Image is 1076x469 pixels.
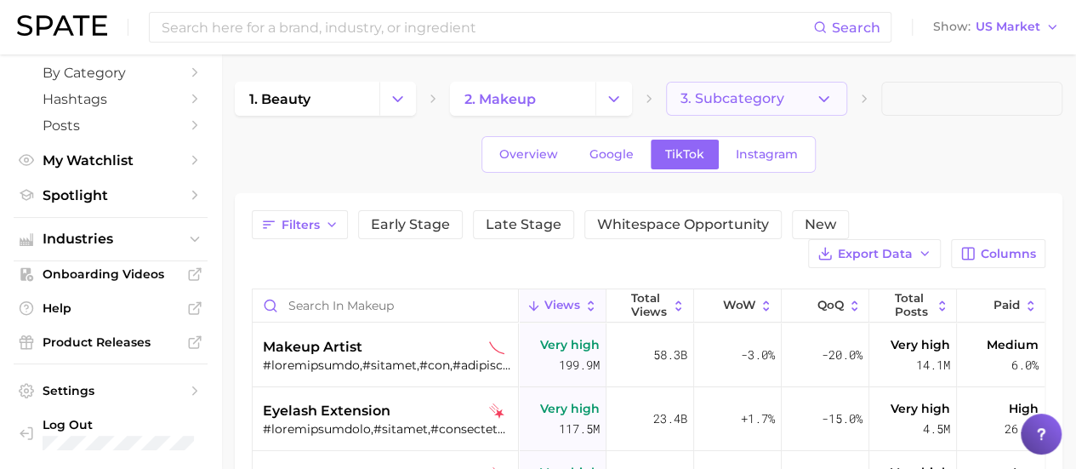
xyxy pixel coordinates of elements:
span: Views [544,299,580,312]
span: US Market [976,22,1040,31]
span: +1.7% [741,409,775,429]
a: Google [575,140,648,169]
span: Whitespace Opportunity [597,218,769,232]
div: #loremipsumdolo,#sitamet,#consecteturadipis,#elitseddoeiusm,#temporincidi,#utlaboreetd,#magnaaliq... [263,421,511,437]
span: -15.0% [822,409,863,429]
span: High [1009,398,1039,419]
span: Help [43,300,179,316]
span: Paid [993,299,1020,312]
img: SPATE [17,15,107,36]
a: Product Releases [14,329,208,355]
img: tiktok falling star [489,403,504,419]
span: Columns [981,247,1036,261]
button: Views [519,289,606,323]
a: Instagram [721,140,812,169]
span: 23.4b [653,409,687,429]
span: Product Releases [43,335,179,350]
a: My Watchlist [14,147,208,174]
span: 117.5m [559,419,600,439]
a: TikTok [651,140,719,169]
span: New [805,218,836,232]
span: Onboarding Videos [43,266,179,282]
span: Overview [499,147,558,162]
span: Search [832,20,880,36]
a: Spotlight [14,182,208,209]
span: 2. makeup [464,91,536,107]
span: Settings [43,383,179,398]
span: Hashtags [43,91,179,107]
span: Very high [540,398,600,419]
span: eyelash extension [263,401,390,421]
span: Spotlight [43,187,179,203]
button: QoQ [782,289,869,323]
span: Instagram [736,147,798,162]
button: Total Views [606,289,694,323]
span: Total Views [631,292,668,318]
span: by Category [43,65,179,81]
span: Late Stage [486,218,561,232]
span: Early Stage [371,218,450,232]
span: WoW [722,299,755,312]
a: Settings [14,378,208,403]
img: tiktok sustained decliner [489,340,504,355]
span: Posts [43,117,179,134]
span: 14.1m [916,355,950,375]
span: -20.0% [822,345,863,365]
button: Change Category [595,82,632,116]
span: Very high [891,335,950,355]
button: makeup artisttiktok sustained decliner#loremipsumdo,#sitamet,#con,#adipisci,#elit,#seddoeiu😘💞,#te... [253,323,1045,387]
a: 1. beauty [235,82,379,116]
span: 199.9m [559,355,600,375]
span: Very high [540,335,600,355]
button: Export Data [808,239,941,268]
span: Export Data [838,247,913,261]
span: Log Out [43,417,238,432]
span: Medium [987,335,1039,355]
span: 4.5m [923,419,950,439]
span: My Watchlist [43,152,179,169]
button: eyelash extensiontiktok falling star#loremipsumdolo,#sitamet,#consecteturadipis,#elitseddoeiusm,#... [253,387,1045,451]
span: 3. Subcategory [680,91,784,106]
a: Log out. Currently logged in with e-mail kimberley2.gravenor@loreal.com. [14,412,208,455]
span: Google [589,147,634,162]
div: #loremipsumdo,#sitamet,#con,#adipisci,#elit,#seddoeiu😘💞,#temporincididuntut,#laboreetdo,#magna,#a... [263,357,511,373]
span: Very high [891,398,950,419]
span: -3.0% [741,345,775,365]
a: Onboarding Videos [14,261,208,287]
span: 58.3b [653,345,687,365]
button: Industries [14,226,208,252]
button: Change Category [379,82,416,116]
span: 6.0% [1011,355,1039,375]
a: Overview [485,140,572,169]
a: Posts [14,112,208,139]
button: Paid [957,289,1045,323]
span: Filters [282,218,320,232]
button: Filters [252,210,348,239]
span: makeup artist [263,337,362,357]
span: Total Posts [895,292,931,318]
span: QoQ [817,299,844,312]
button: Total Posts [869,289,957,323]
span: 1. beauty [249,91,310,107]
span: 26.7% [1005,419,1039,439]
input: Search here for a brand, industry, or ingredient [160,13,813,42]
a: Help [14,295,208,321]
span: TikTok [665,147,704,162]
a: by Category [14,60,208,86]
button: WoW [694,289,782,323]
a: Hashtags [14,86,208,112]
span: Industries [43,232,179,247]
span: Show [933,22,971,31]
button: ShowUS Market [929,16,1063,38]
input: Search in makeup [253,289,518,322]
a: 2. makeup [450,82,595,116]
button: 3. Subcategory [666,82,847,116]
button: Columns [951,239,1045,268]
